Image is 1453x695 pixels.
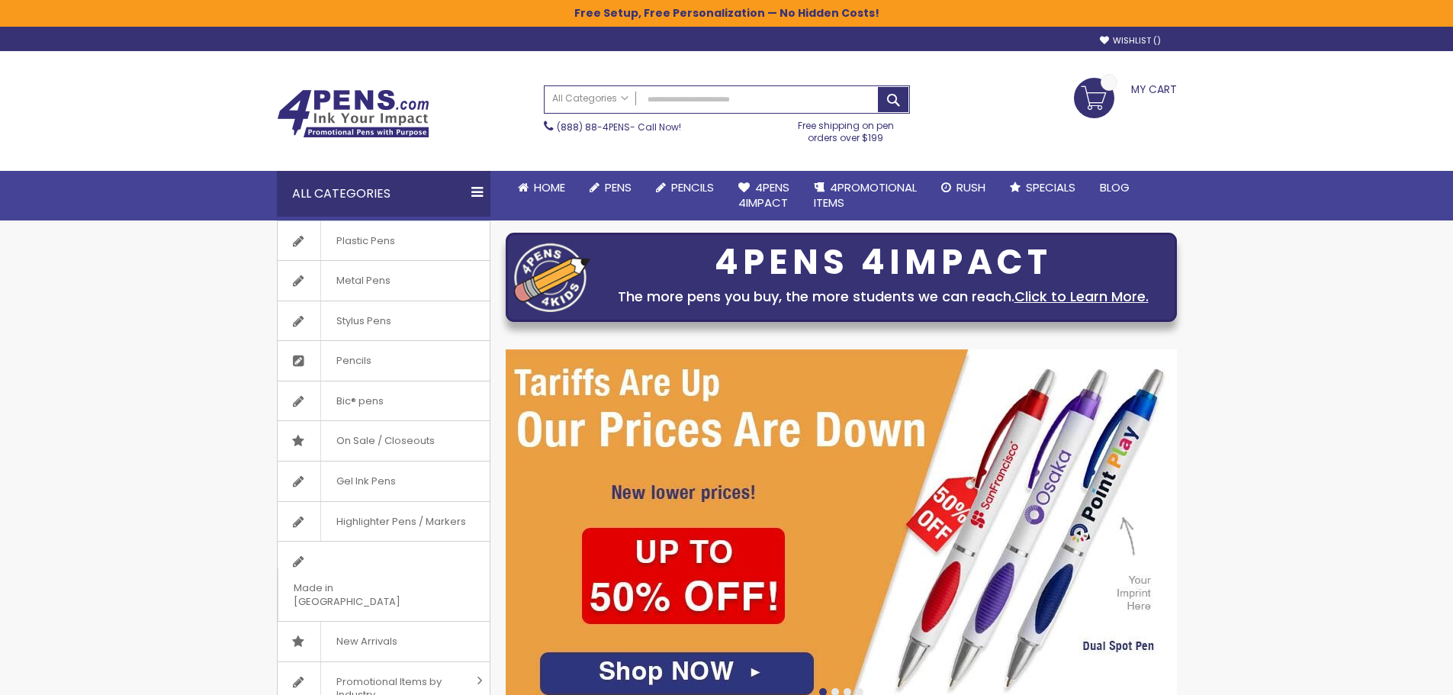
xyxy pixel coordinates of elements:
a: Stylus Pens [278,301,490,341]
a: Plastic Pens [278,221,490,261]
span: Stylus Pens [320,301,407,341]
a: On Sale / Closeouts [278,421,490,461]
span: New Arrivals [320,622,413,661]
img: four_pen_logo.png [514,243,590,312]
a: New Arrivals [278,622,490,661]
a: Click to Learn More. [1014,287,1149,306]
a: 4Pens4impact [726,171,802,220]
span: 4PROMOTIONAL ITEMS [814,179,917,211]
span: Gel Ink Pens [320,462,411,501]
a: Specials [998,171,1088,204]
a: Pencils [644,171,726,204]
a: (888) 88-4PENS [557,121,630,134]
span: Bic® pens [320,381,399,421]
span: Pencils [671,179,714,195]
span: Plastic Pens [320,221,410,261]
span: Blog [1100,179,1130,195]
a: Blog [1088,171,1142,204]
img: 4Pens Custom Pens and Promotional Products [277,89,429,138]
span: Highlighter Pens / Markers [320,502,481,542]
a: All Categories [545,86,636,111]
span: Metal Pens [320,261,406,301]
a: Wishlist [1100,35,1161,47]
span: Specials [1026,179,1075,195]
a: Gel Ink Pens [278,462,490,501]
a: 4PROMOTIONALITEMS [802,171,929,220]
span: Pencils [320,341,387,381]
a: Pens [577,171,644,204]
a: Home [506,171,577,204]
span: - Call Now! [557,121,681,134]
div: The more pens you buy, the more students we can reach. [598,286,1169,307]
span: Home [534,179,565,195]
a: Highlighter Pens / Markers [278,502,490,542]
div: Free shipping on pen orders over $199 [782,114,910,144]
a: Rush [929,171,998,204]
a: Bic® pens [278,381,490,421]
span: All Categories [552,92,628,105]
a: Pencils [278,341,490,381]
div: All Categories [277,171,490,217]
span: 4Pens 4impact [738,179,789,211]
div: 4PENS 4IMPACT [598,246,1169,278]
span: Made in [GEOGRAPHIC_DATA] [278,568,452,621]
span: On Sale / Closeouts [320,421,450,461]
a: Made in [GEOGRAPHIC_DATA] [278,542,490,621]
span: Rush [956,179,985,195]
a: Metal Pens [278,261,490,301]
span: Pens [605,179,632,195]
